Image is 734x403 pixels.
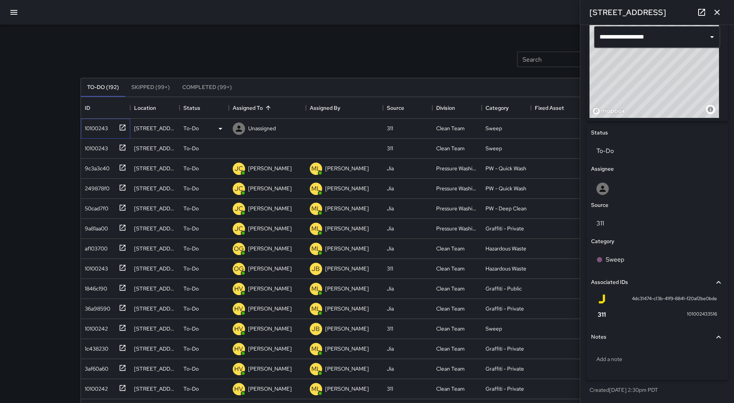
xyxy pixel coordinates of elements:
div: 311 [387,265,393,272]
p: To-Do [183,225,199,232]
p: [PERSON_NAME] [248,185,292,192]
p: JC [235,224,243,233]
p: [PERSON_NAME] [325,325,369,332]
div: 1400 Mission Street [134,285,176,292]
div: Jia [387,225,394,232]
p: ML [311,204,321,213]
div: Graffiti - Private [485,225,524,232]
div: Jia [387,345,394,353]
div: Location [134,97,156,119]
button: Completed (99+) [176,78,238,97]
div: Jia [387,165,394,172]
div: 50cad7f0 [82,201,108,212]
p: HV [234,364,243,374]
p: [PERSON_NAME] [248,265,292,272]
div: Clean Team [436,345,465,353]
div: Division [436,97,455,119]
div: 10100243 [82,262,108,272]
div: Clean Team [436,365,465,373]
p: HV [234,385,243,394]
p: To-Do [183,144,199,152]
div: af103700 [82,242,107,252]
div: Assigned By [306,97,383,119]
div: Clean Team [436,144,465,152]
p: Unassigned [248,124,276,132]
div: 24 6th Street [134,345,176,353]
div: 9c3a3c40 [82,161,109,172]
p: [PERSON_NAME] [325,265,369,272]
div: Pressure Washing [436,225,478,232]
button: To-Do (192) [81,78,125,97]
p: [PERSON_NAME] [325,285,369,292]
div: Clean Team [436,265,465,272]
p: [PERSON_NAME] [325,225,369,232]
div: PW - Quick Wash [485,185,526,192]
button: Sort [263,102,274,113]
p: [PERSON_NAME] [325,205,369,212]
p: ML [311,284,321,294]
div: Category [485,97,509,119]
p: [PERSON_NAME] [248,245,292,252]
div: Hazardous Waste [485,265,526,272]
p: [PERSON_NAME] [325,305,369,312]
p: HV [234,324,243,334]
p: To-Do [183,245,199,252]
div: 10100243 [82,121,108,132]
p: To-Do [183,165,199,172]
p: ML [311,164,321,173]
p: ML [311,224,321,233]
div: Graffiti - Private [485,385,524,393]
div: Pressure Washing [436,185,478,192]
div: 3af60a60 [82,362,108,373]
div: 10100243 [82,141,108,152]
p: JB [312,324,320,334]
p: HV [234,284,243,294]
p: JC [235,204,243,213]
div: PW - Deep Clean [485,205,527,212]
p: [PERSON_NAME] [248,305,292,312]
div: 1020 Market Street [134,225,176,232]
p: To-Do [183,385,199,393]
p: OG [234,244,244,254]
p: [PERSON_NAME] [325,345,369,353]
div: 1c438230 [82,342,108,353]
div: Sweep [485,144,502,152]
div: PW - Quick Wash [485,165,526,172]
div: Jia [387,185,394,192]
p: HV [234,304,243,314]
div: Status [180,97,229,119]
div: Clean Team [436,325,465,332]
p: [PERSON_NAME] [248,365,292,373]
p: To-Do [183,345,199,353]
div: ID [81,97,130,119]
div: Assigned By [310,97,340,119]
div: Hazardous Waste [485,245,526,252]
p: JC [235,164,243,173]
div: 36a98590 [82,302,110,312]
div: 1230 Market Street [134,305,176,312]
button: Skipped (99+) [125,78,176,97]
div: 10100242 [82,322,108,332]
p: [PERSON_NAME] [248,165,292,172]
div: 1846c190 [82,282,107,292]
div: Pressure Washing [436,205,478,212]
div: 1038 Mission Street [134,124,176,132]
p: ML [311,344,321,354]
div: 10100242 [82,382,108,393]
p: To-Do [183,185,199,192]
div: Fixed Asset [535,97,564,119]
div: Clean Team [436,385,465,393]
div: Source [387,97,404,119]
p: [PERSON_NAME] [325,385,369,393]
p: To-Do [183,305,199,312]
p: ML [311,385,321,394]
div: Pressure Washing [436,165,478,172]
div: Category [482,97,531,119]
div: Clean Team [436,124,465,132]
p: [PERSON_NAME] [325,185,369,192]
p: To-Do [183,365,199,373]
p: To-Do [183,285,199,292]
div: 10 Mason Street [134,185,176,192]
p: To-Do [183,124,199,132]
div: Jia [387,305,394,312]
